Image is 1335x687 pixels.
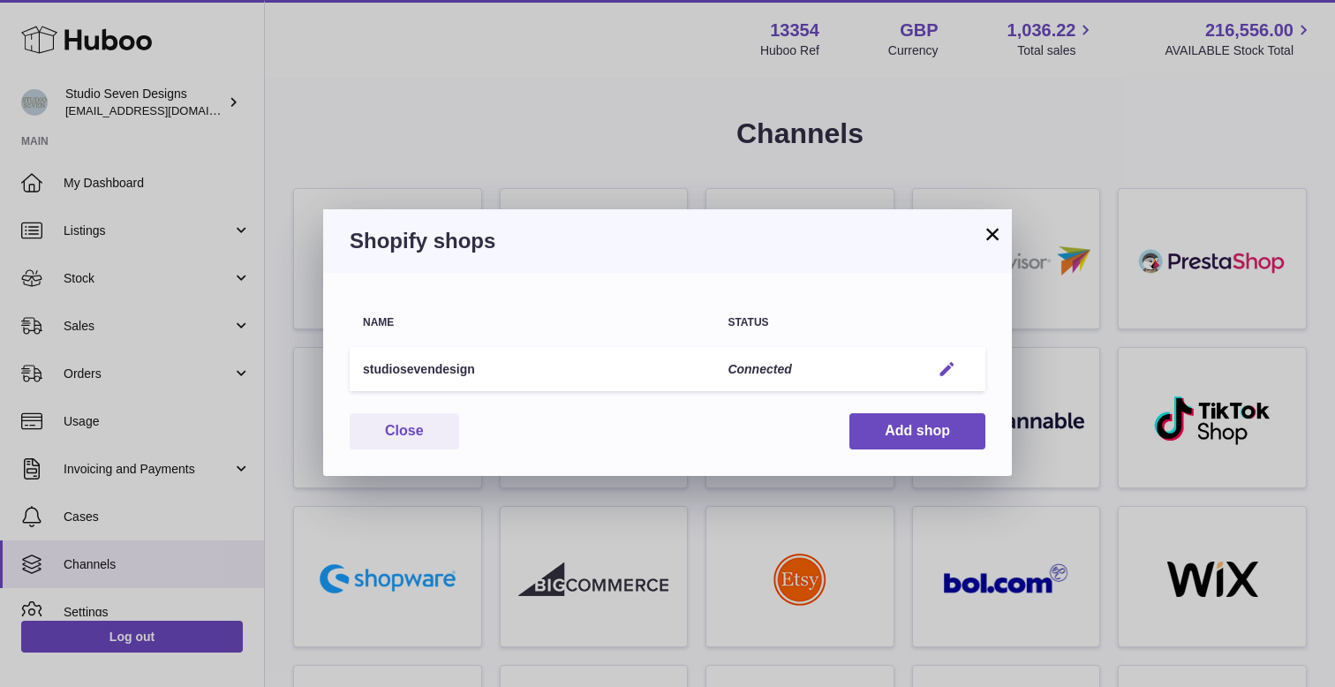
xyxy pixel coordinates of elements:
[728,317,904,328] div: Status
[350,413,459,449] button: Close
[363,317,701,328] div: Name
[849,413,985,449] button: Add shop
[714,347,917,392] td: Connected
[982,223,1003,245] button: ×
[350,347,714,392] td: studiosevendesign
[350,227,985,255] h3: Shopify shops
